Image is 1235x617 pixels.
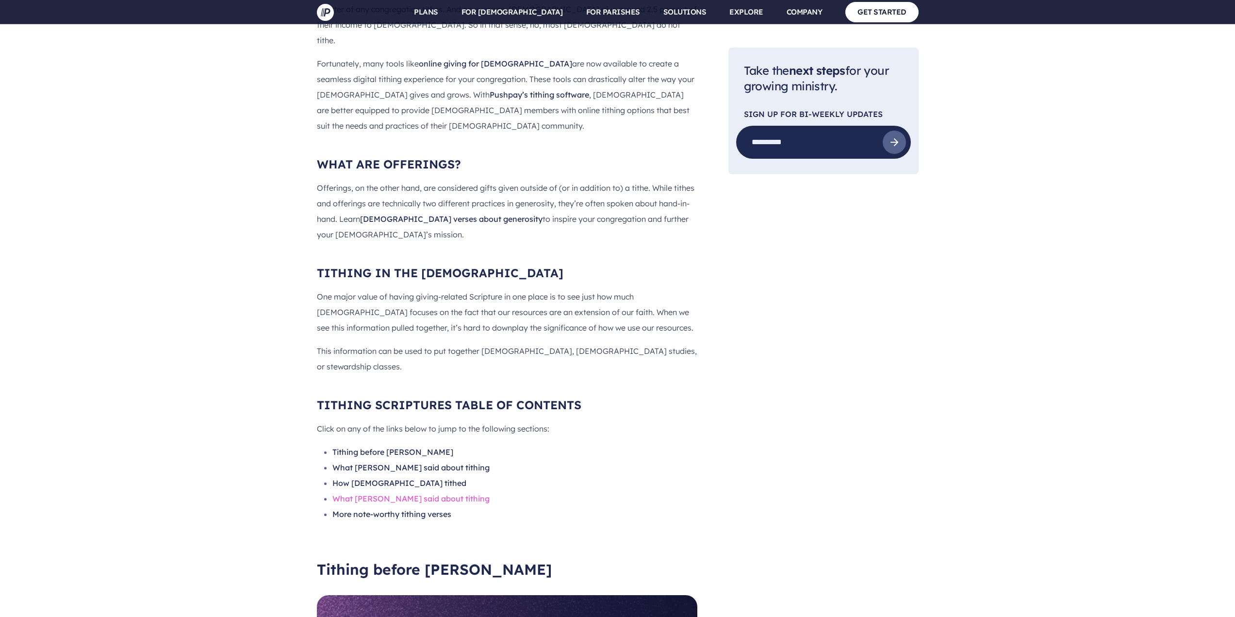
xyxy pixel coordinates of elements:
p: This information can be used to put together [DEMOGRAPHIC_DATA], [DEMOGRAPHIC_DATA] studies, or s... [317,343,697,374]
h3: TITHING IN THE [DEMOGRAPHIC_DATA] [317,266,697,281]
a: More note-worthy tithing verses [332,509,451,519]
a: How [DEMOGRAPHIC_DATA] tithed [332,478,466,488]
p: Click on any of the links below to jump to the following sections: [317,421,697,436]
a: What [PERSON_NAME] said about tithing [332,463,490,472]
span: Take the for your growing ministry. [744,63,889,94]
a: Pushpay’s tithing software [490,90,589,100]
span: next steps [789,63,845,78]
h3: TITHING SCRIPTURES TABLE OF CONTENTS [317,398,697,413]
a: What [PERSON_NAME] said about tithing [332,494,490,503]
a: [DEMOGRAPHIC_DATA] verses about generosity [360,214,543,224]
p: SIGN UP FOR Bi-Weekly Updates [744,111,903,118]
a: GET STARTED [845,2,919,22]
h2: Tithing before [PERSON_NAME] [317,561,697,578]
p: Offerings, on the other hand, are considered gifts given outside of (or in addition to) a tithe. ... [317,180,697,242]
h3: WHAT ARE OFFERINGS? [317,157,697,172]
p: One major value of having giving-related Scripture in one place is to see just how much [DEMOGRAP... [317,289,697,335]
a: online giving for [DEMOGRAPHIC_DATA] [419,59,572,68]
a: Tithing before [PERSON_NAME] [332,447,453,457]
p: Fortunately, many tools like are now available to create a seamless digital tithing experience fo... [317,56,697,133]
